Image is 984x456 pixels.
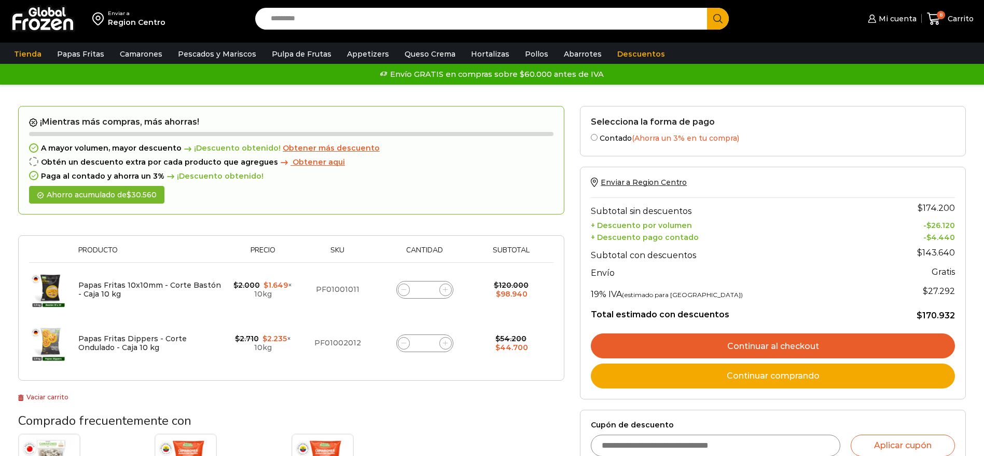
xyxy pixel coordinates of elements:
input: Contado(Ahorra un 3% en tu compra) [591,134,598,141]
a: Camarones [115,44,168,64]
small: (estimado para [GEOGRAPHIC_DATA]) [622,291,743,299]
span: $ [127,190,131,199]
th: + Descuento por volumen [591,219,873,231]
div: Obtén un descuento extra por cada producto que agregues [29,158,553,167]
span: $ [926,221,931,230]
a: Abarrotes [559,44,607,64]
bdi: 2.235 [262,334,287,343]
span: ¡Descuento obtenido! [182,144,281,153]
bdi: 44.700 [495,343,528,352]
a: Hortalizas [466,44,515,64]
span: ¡Descuento obtenido! [164,172,264,181]
span: Obtener más descuento [283,143,380,153]
span: Enviar a Region Centro [601,178,687,187]
a: Continuar comprando [591,364,955,388]
a: Mi cuenta [865,8,916,29]
th: + Descuento pago contado [591,230,873,242]
td: - [873,230,955,242]
a: Enviar a Region Centro [591,178,687,187]
span: Carrito [945,14,974,24]
span: $ [926,233,931,242]
bdi: 120.000 [494,280,529,290]
a: Queso Crema [399,44,461,64]
a: Papas Fritas [52,44,109,64]
span: $ [262,334,267,343]
input: Product quantity [418,336,432,351]
bdi: 54.200 [495,334,526,343]
span: Comprado frecuentemente con [18,412,191,429]
span: $ [494,280,498,290]
span: Obtener aqui [293,157,345,167]
span: 8 [937,11,945,19]
bdi: 4.440 [926,233,955,242]
bdi: 174.200 [918,203,955,213]
input: Product quantity [418,283,432,297]
span: 27.292 [923,286,955,296]
a: Continuar al checkout [591,333,955,358]
td: PF01001011 [299,263,375,317]
th: Subtotal [474,246,548,262]
h2: ¡Mientras más compras, más ahorras! [29,117,553,127]
strong: Gratis [932,267,955,277]
th: Cantidad [376,246,474,262]
span: Mi cuenta [876,14,917,24]
bdi: 143.640 [917,248,955,258]
bdi: 1.649 [264,280,288,290]
a: Obtener aqui [278,158,345,167]
div: Paga al contado y ahorra un 3% [29,172,553,181]
a: Pescados y Mariscos [173,44,261,64]
th: Producto [73,246,226,262]
div: Enviar a [108,10,165,17]
bdi: 2.000 [233,280,260,290]
bdi: 30.560 [127,190,157,199]
a: Tienda [9,44,47,64]
th: Envío [591,263,873,281]
span: $ [917,248,922,258]
label: Contado [591,132,955,143]
div: A mayor volumen, mayor descuento [29,144,553,153]
th: Subtotal sin descuentos [591,198,873,219]
span: $ [495,334,500,343]
a: Obtener más descuento [283,144,380,153]
th: Subtotal con descuentos [591,242,873,263]
bdi: 2.710 [235,334,259,343]
bdi: 26.120 [926,221,955,230]
td: × 10kg [226,316,300,370]
a: Papas Fritas 10x10mm - Corte Bastón - Caja 10 kg [78,280,221,299]
bdi: 98.940 [496,289,528,299]
td: PF01002012 [299,316,375,370]
span: $ [496,289,501,299]
span: $ [233,280,238,290]
span: $ [235,334,240,343]
a: Vaciar carrito [18,393,68,401]
td: - [873,219,955,231]
a: Pollos [520,44,553,64]
bdi: 170.932 [917,311,955,320]
a: Appetizers [342,44,394,64]
button: Search button [707,8,729,30]
span: (Ahorra un 3% en tu compra) [632,133,739,143]
div: Ahorro acumulado de [29,186,164,204]
span: $ [917,311,922,320]
a: 8 Carrito [927,7,974,31]
span: $ [923,286,928,296]
a: Descuentos [612,44,670,64]
a: Papas Fritas Dippers - Corte Ondulado - Caja 10 kg [78,334,187,352]
td: × 10kg [226,263,300,317]
img: address-field-icon.svg [92,10,108,28]
span: $ [918,203,923,213]
div: Region Centro [108,17,165,28]
label: Cupón de descuento [591,421,955,430]
th: 19% IVA [591,281,873,302]
th: Sku [299,246,375,262]
span: $ [495,343,500,352]
a: Pulpa de Frutas [267,44,337,64]
th: Total estimado con descuentos [591,302,873,321]
span: $ [264,280,268,290]
th: Precio [226,246,300,262]
h2: Selecciona la forma de pago [591,117,955,127]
